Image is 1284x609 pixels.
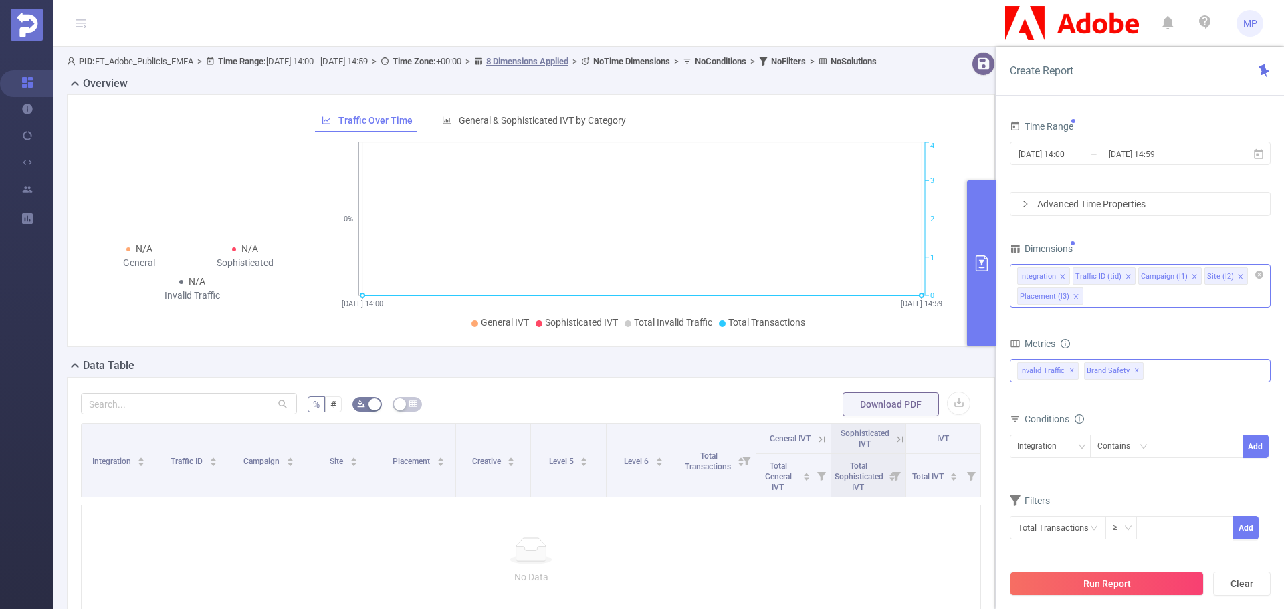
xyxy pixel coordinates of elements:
span: Creative [472,457,503,466]
span: N/A [189,276,205,287]
tspan: 4 [930,142,934,151]
span: Traffic Over Time [338,115,413,126]
div: Integration [1020,268,1056,285]
i: icon: caret-up [350,455,357,459]
div: Sort [350,455,358,463]
span: Traffic ID [171,457,205,466]
span: General & Sophisticated IVT by Category [459,115,626,126]
li: Traffic ID (tid) [1073,267,1136,285]
i: icon: caret-down [437,461,444,465]
span: General IVT [770,434,811,443]
tspan: 2 [930,215,934,224]
i: Filter menu [962,454,980,497]
span: Sophisticated IVT [545,317,618,328]
tspan: [DATE] 14:59 [901,299,942,308]
div: Site (l2) [1207,268,1234,285]
li: Integration [1017,267,1070,285]
i: icon: close [1191,273,1198,281]
b: Time Zone: [393,56,436,66]
tspan: 3 [930,176,934,185]
i: icon: caret-down [286,461,294,465]
div: General [86,256,193,270]
i: icon: close [1073,293,1079,301]
span: Site [330,457,345,466]
tspan: 0% [344,215,353,224]
div: Sort [137,455,145,463]
i: icon: user [67,57,79,66]
button: Add [1243,435,1269,458]
input: Search... [81,393,297,414]
i: icon: close-circle [1255,271,1263,279]
b: No Filters [771,56,806,66]
div: Contains [1097,435,1140,457]
div: Sophisticated [193,256,299,270]
span: Integration [92,457,133,466]
span: General IVT [481,317,529,328]
button: Download PDF [843,392,939,416]
span: MP [1243,10,1257,37]
div: Invalid Traffic [139,289,245,303]
div: Sort [802,471,811,479]
span: > [568,56,581,66]
span: Campaign [243,457,282,466]
span: Dimensions [1010,243,1073,254]
span: Total Invalid Traffic [634,317,712,328]
span: Metrics [1010,338,1055,349]
tspan: [DATE] 14:00 [342,299,383,308]
i: icon: caret-down [580,461,588,465]
tspan: 1 [930,253,934,262]
span: Brand Safety [1084,362,1144,380]
i: icon: caret-up [437,455,444,459]
span: Total Transactions [685,451,733,471]
li: Placement (l3) [1017,287,1083,305]
span: > [193,56,206,66]
span: Create Report [1010,64,1073,77]
i: icon: info-circle [1075,414,1084,424]
img: Protected Media [11,9,43,41]
span: Filters [1010,495,1050,506]
i: icon: caret-down [138,461,145,465]
p: No Data [92,570,970,584]
button: Clear [1213,572,1271,596]
b: Time Range: [218,56,266,66]
button: Run Report [1010,572,1204,596]
b: No Conditions [695,56,746,66]
span: FT_Adobe_Publicis_EMEA [DATE] 14:00 - [DATE] 14:59 +00:00 [67,56,877,66]
i: icon: caret-down [950,475,958,479]
span: Level 5 [549,457,576,466]
i: icon: caret-up [802,471,810,475]
span: > [670,56,683,66]
i: icon: bg-colors [357,400,365,408]
li: Site (l2) [1204,267,1248,285]
span: ✕ [1134,363,1140,379]
i: icon: caret-up [209,455,217,459]
input: End date [1107,145,1216,163]
i: icon: caret-up [580,455,588,459]
b: PID: [79,56,95,66]
h2: Overview [83,76,128,92]
span: Total IVT [912,472,946,481]
i: icon: right [1021,200,1029,208]
span: IVT [937,434,949,443]
li: Campaign (l1) [1138,267,1202,285]
div: Integration [1017,435,1066,457]
b: No Solutions [831,56,877,66]
span: % [313,399,320,410]
div: Traffic ID (tid) [1075,268,1121,285]
span: N/A [136,243,152,254]
div: ≥ [1113,517,1127,539]
span: Placement [393,457,432,466]
i: icon: caret-down [209,461,217,465]
span: > [368,56,381,66]
i: icon: bar-chart [442,116,451,125]
div: Placement (l3) [1020,288,1069,306]
div: Sort [950,471,958,479]
tspan: 0 [930,291,934,300]
span: > [806,56,819,66]
span: N/A [241,243,258,254]
div: Sort [286,455,294,463]
div: Sort [209,455,217,463]
i: icon: caret-down [350,461,357,465]
div: Sort [437,455,445,463]
input: Start date [1017,145,1126,163]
